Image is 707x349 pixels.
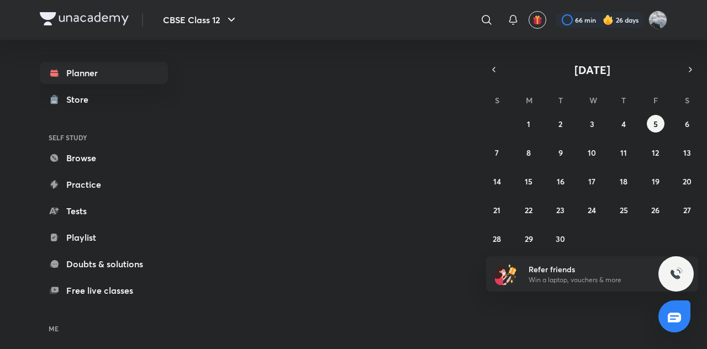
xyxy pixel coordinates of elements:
[525,176,532,187] abbr: September 15, 2025
[653,119,658,129] abbr: September 5, 2025
[615,115,632,133] button: September 4, 2025
[532,15,542,25] img: avatar
[552,144,569,161] button: September 9, 2025
[493,205,500,215] abbr: September 21, 2025
[678,201,696,219] button: September 27, 2025
[603,14,614,25] img: streak
[40,12,129,28] a: Company Logo
[615,144,632,161] button: September 11, 2025
[653,95,658,105] abbr: Friday
[652,147,659,158] abbr: September 12, 2025
[495,95,499,105] abbr: Sunday
[651,205,659,215] abbr: September 26, 2025
[647,172,664,190] button: September 19, 2025
[583,172,601,190] button: September 17, 2025
[40,200,168,222] a: Tests
[66,93,95,106] div: Store
[589,95,597,105] abbr: Wednesday
[520,115,537,133] button: September 1, 2025
[620,176,627,187] abbr: September 18, 2025
[558,95,563,105] abbr: Tuesday
[557,176,564,187] abbr: September 16, 2025
[647,144,664,161] button: September 12, 2025
[525,205,532,215] abbr: September 22, 2025
[529,11,546,29] button: avatar
[526,95,532,105] abbr: Monday
[652,176,659,187] abbr: September 19, 2025
[520,230,537,247] button: September 29, 2025
[685,119,689,129] abbr: September 6, 2025
[488,230,506,247] button: September 28, 2025
[683,147,691,158] abbr: September 13, 2025
[620,205,628,215] abbr: September 25, 2025
[583,144,601,161] button: September 10, 2025
[621,95,626,105] abbr: Thursday
[583,201,601,219] button: September 24, 2025
[40,88,168,110] a: Store
[678,144,696,161] button: September 13, 2025
[40,62,168,84] a: Planner
[40,279,168,302] a: Free live classes
[615,172,632,190] button: September 18, 2025
[552,230,569,247] button: September 30, 2025
[529,275,664,285] p: Win a laptop, vouchers & more
[40,253,168,275] a: Doubts & solutions
[615,201,632,219] button: September 25, 2025
[520,172,537,190] button: September 15, 2025
[683,205,691,215] abbr: September 27, 2025
[685,95,689,105] abbr: Saturday
[683,176,692,187] abbr: September 20, 2025
[648,10,667,29] img: Arihant
[525,234,533,244] abbr: September 29, 2025
[40,12,129,25] img: Company Logo
[588,147,596,158] abbr: September 10, 2025
[40,147,168,169] a: Browse
[552,115,569,133] button: September 2, 2025
[678,115,696,133] button: September 6, 2025
[495,147,499,158] abbr: September 7, 2025
[574,62,610,77] span: [DATE]
[520,201,537,219] button: September 22, 2025
[529,263,664,275] h6: Refer friends
[556,205,564,215] abbr: September 23, 2025
[583,115,601,133] button: September 3, 2025
[647,115,664,133] button: September 5, 2025
[495,263,517,285] img: referral
[558,147,563,158] abbr: September 9, 2025
[552,201,569,219] button: September 23, 2025
[552,172,569,190] button: September 16, 2025
[488,172,506,190] button: September 14, 2025
[493,234,501,244] abbr: September 28, 2025
[620,147,627,158] abbr: September 11, 2025
[556,234,565,244] abbr: September 30, 2025
[621,119,626,129] abbr: September 4, 2025
[40,226,168,248] a: Playlist
[588,176,595,187] abbr: September 17, 2025
[647,201,664,219] button: September 26, 2025
[156,9,245,31] button: CBSE Class 12
[526,147,531,158] abbr: September 8, 2025
[493,176,501,187] abbr: September 14, 2025
[488,201,506,219] button: September 21, 2025
[669,267,683,281] img: ttu
[678,172,696,190] button: September 20, 2025
[527,119,530,129] abbr: September 1, 2025
[520,144,537,161] button: September 8, 2025
[588,205,596,215] abbr: September 24, 2025
[488,144,506,161] button: September 7, 2025
[502,62,683,77] button: [DATE]
[558,119,562,129] abbr: September 2, 2025
[40,319,168,338] h6: ME
[590,119,594,129] abbr: September 3, 2025
[40,173,168,195] a: Practice
[40,128,168,147] h6: SELF STUDY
